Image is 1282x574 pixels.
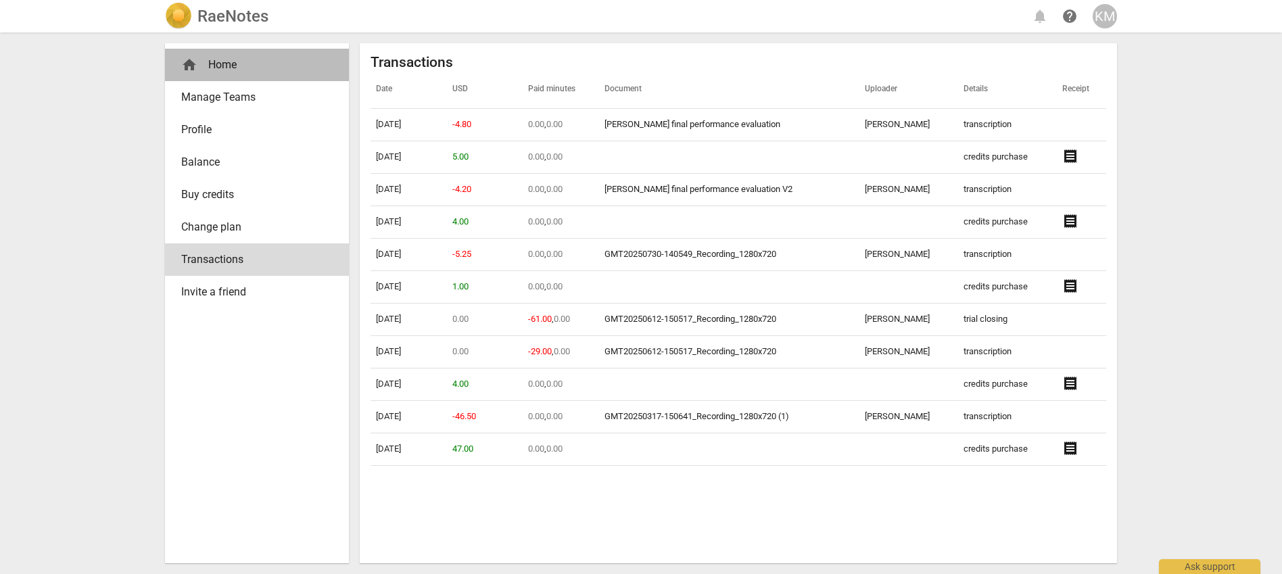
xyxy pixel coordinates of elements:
[181,154,322,170] span: Balance
[181,252,322,268] span: Transactions
[1062,8,1078,24] span: help
[958,271,1056,304] td: credits purchase
[859,174,959,206] td: [PERSON_NAME]
[958,206,1056,239] td: credits purchase
[604,249,776,259] a: GMT20250730-140549_Recording_1280x720
[181,219,322,235] span: Change plan
[371,239,447,271] td: [DATE]
[1093,4,1117,28] button: KM
[1159,559,1260,574] div: Ask support
[604,314,776,324] a: GMT20250612-150517_Recording_1280x720
[528,184,544,194] span: 0.00
[452,184,471,194] span: -4.20
[181,57,322,73] div: Home
[958,304,1056,336] td: trial closing
[452,444,473,454] span: 47.00
[859,109,959,141] td: [PERSON_NAME]
[958,368,1056,401] td: credits purchase
[165,146,349,178] a: Balance
[859,401,959,433] td: [PERSON_NAME]
[371,271,447,304] td: [DATE]
[528,314,552,324] span: -61.00
[371,368,447,401] td: [DATE]
[181,284,322,300] span: Invite a friend
[958,141,1056,174] td: credits purchase
[165,243,349,276] a: Transactions
[371,401,447,433] td: [DATE]
[523,304,599,336] td: ,
[523,206,599,239] td: ,
[371,174,447,206] td: [DATE]
[859,71,959,109] th: Uploader
[859,304,959,336] td: [PERSON_NAME]
[958,336,1056,368] td: transcription
[371,304,447,336] td: [DATE]
[523,141,599,174] td: ,
[165,178,349,211] a: Buy credits
[859,336,959,368] td: [PERSON_NAME]
[523,239,599,271] td: ,
[181,89,322,105] span: Manage Teams
[599,71,859,109] th: Document
[958,109,1056,141] td: transcription
[523,336,599,368] td: ,
[523,401,599,433] td: ,
[546,119,563,129] span: 0.00
[1062,213,1078,229] span: receipt
[452,314,469,324] span: 0.00
[447,71,523,109] th: USD
[1057,71,1106,109] th: Receipt
[523,271,599,304] td: ,
[523,174,599,206] td: ,
[452,411,476,421] span: -46.50
[452,216,469,226] span: 4.00
[165,211,349,243] a: Change plan
[165,3,268,30] a: LogoRaeNotes
[528,346,552,356] span: -29.00
[554,346,570,356] span: 0.00
[371,71,447,109] th: Date
[165,3,192,30] img: Logo
[546,411,563,421] span: 0.00
[528,411,544,421] span: 0.00
[604,346,776,356] a: GMT20250612-150517_Recording_1280x720
[604,184,792,194] a: [PERSON_NAME] final performance evaluation V2
[528,119,544,129] span: 0.00
[546,249,563,259] span: 0.00
[452,346,469,356] span: 0.00
[371,141,447,174] td: [DATE]
[1062,278,1078,294] span: receipt
[523,368,599,401] td: ,
[546,444,563,454] span: 0.00
[546,184,563,194] span: 0.00
[371,206,447,239] td: [DATE]
[165,276,349,308] a: Invite a friend
[528,379,544,389] span: 0.00
[546,216,563,226] span: 0.00
[452,281,469,291] span: 1.00
[523,71,599,109] th: Paid minutes
[523,433,599,466] td: ,
[958,239,1056,271] td: transcription
[958,71,1056,109] th: Details
[181,57,197,73] span: home
[452,119,471,129] span: -4.80
[859,239,959,271] td: [PERSON_NAME]
[546,379,563,389] span: 0.00
[1062,440,1078,456] span: receipt
[528,151,544,162] span: 0.00
[1058,4,1082,28] a: Help
[528,444,544,454] span: 0.00
[546,281,563,291] span: 0.00
[1062,375,1078,391] span: receipt
[197,7,268,26] h2: RaeNotes
[165,49,349,81] div: Home
[528,249,544,259] span: 0.00
[528,281,544,291] span: 0.00
[181,187,322,203] span: Buy credits
[958,433,1056,466] td: credits purchase
[554,314,570,324] span: 0.00
[371,54,1106,71] h2: Transactions
[371,433,447,466] td: [DATE]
